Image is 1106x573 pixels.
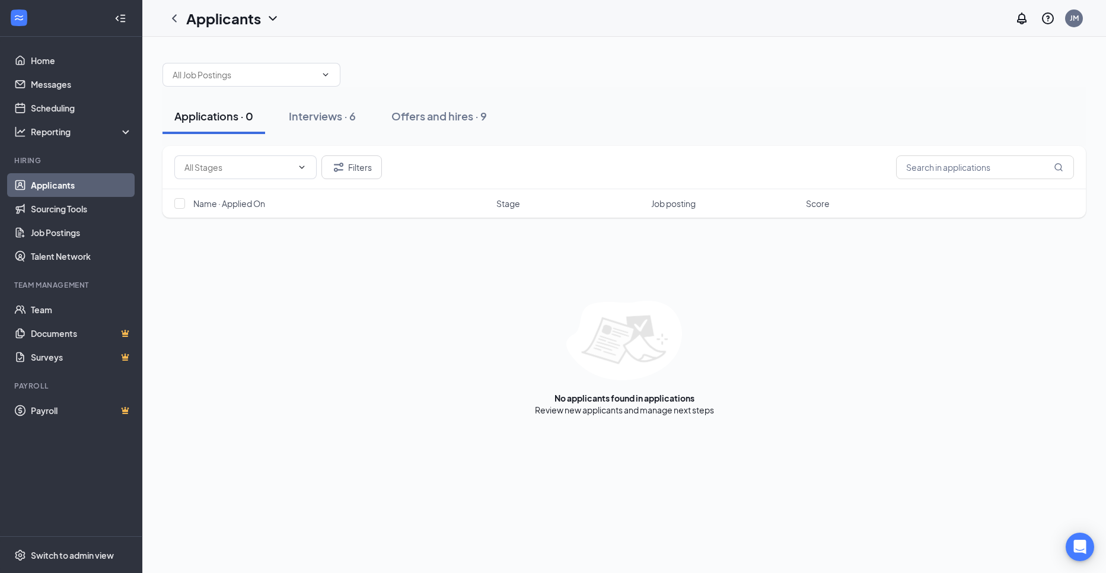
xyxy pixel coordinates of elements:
a: PayrollCrown [31,399,132,422]
div: Offers and hires · 9 [391,109,487,123]
a: Scheduling [31,96,132,120]
svg: Analysis [14,126,26,138]
div: Payroll [14,381,130,391]
input: All Stages [184,161,292,174]
svg: Settings [14,549,26,561]
a: Job Postings [31,221,132,244]
h1: Applicants [186,8,261,28]
div: JM [1070,13,1079,23]
span: Job posting [651,198,696,209]
svg: ChevronDown [321,70,330,79]
svg: WorkstreamLogo [13,12,25,24]
a: Sourcing Tools [31,197,132,221]
svg: QuestionInfo [1041,11,1055,26]
svg: ChevronDown [297,163,307,172]
span: Name · Applied On [193,198,265,209]
div: Review new applicants and manage next steps [535,404,714,416]
svg: Notifications [1015,11,1029,26]
div: Switch to admin view [31,549,114,561]
div: Hiring [14,155,130,165]
svg: Collapse [114,12,126,24]
span: Score [806,198,830,209]
svg: Filter [332,160,346,174]
a: Team [31,298,132,321]
button: Filter Filters [321,155,382,179]
a: Home [31,49,132,72]
span: Stage [496,198,520,209]
a: Messages [31,72,132,96]
div: Open Intercom Messenger [1066,533,1094,561]
div: Reporting [31,126,133,138]
input: All Job Postings [173,68,316,81]
svg: ChevronDown [266,11,280,26]
div: Team Management [14,280,130,290]
div: Applications · 0 [174,109,253,123]
a: Applicants [31,173,132,197]
a: SurveysCrown [31,345,132,369]
div: Interviews · 6 [289,109,356,123]
svg: ChevronLeft [167,11,181,26]
a: DocumentsCrown [31,321,132,345]
div: No applicants found in applications [554,392,694,404]
img: empty-state [566,301,682,380]
input: Search in applications [896,155,1074,179]
a: Talent Network [31,244,132,268]
svg: MagnifyingGlass [1054,163,1063,172]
